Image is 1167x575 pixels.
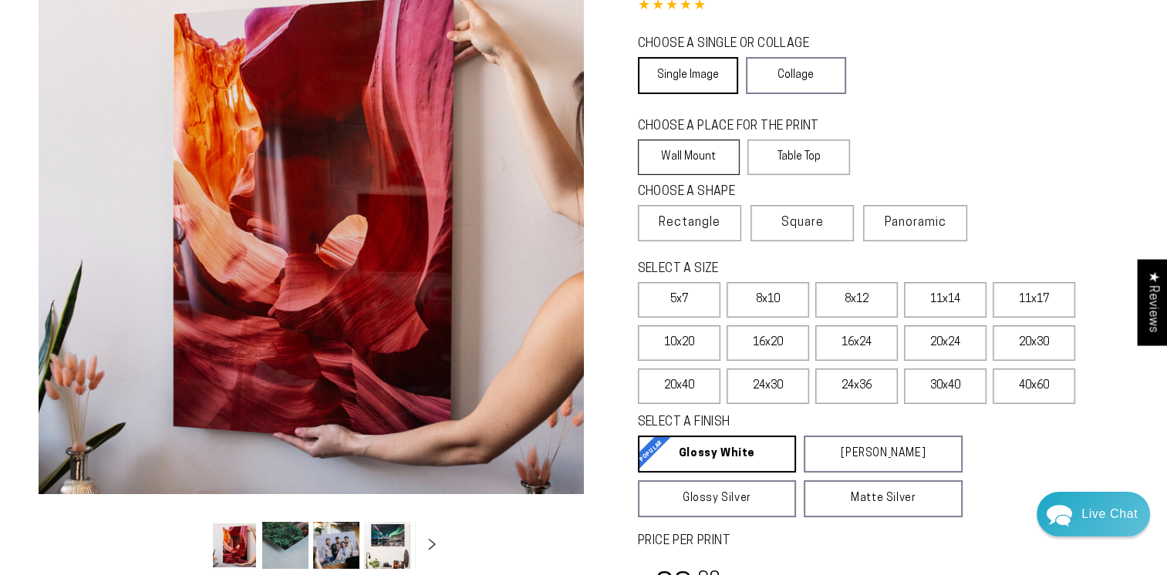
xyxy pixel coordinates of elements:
[638,435,797,472] a: Glossy White
[364,522,410,569] button: Load image 4 in gallery view
[638,35,832,53] legend: CHOOSE A SINGLE OR COLLAGE
[313,522,359,569] button: Load image 3 in gallery view
[804,435,963,472] a: [PERSON_NAME]
[993,282,1075,318] label: 11x17
[727,282,809,318] label: 8x10
[638,183,838,201] legend: CHOOSE A SHAPE
[815,368,898,404] label: 24x36
[815,282,898,318] label: 8x12
[746,57,846,94] a: Collage
[415,529,449,563] button: Slide right
[1081,492,1138,536] div: Contact Us Directly
[638,282,720,318] label: 5x7
[727,368,809,404] label: 24x30
[638,118,836,136] legend: CHOOSE A PLACE FOR THE PRINT
[659,214,720,232] span: Rectangle
[885,217,946,229] span: Panoramic
[638,533,1129,550] label: PRICE PER PRINT
[638,325,720,361] label: 10x20
[638,368,720,404] label: 20x40
[638,57,738,94] a: Single Image
[904,282,987,318] label: 11x14
[638,414,926,432] legend: SELECT A FINISH
[815,325,898,361] label: 16x24
[638,140,740,175] label: Wall Mount
[262,522,309,569] button: Load image 2 in gallery view
[993,368,1075,404] label: 40x60
[904,325,987,361] label: 20x24
[993,325,1075,361] label: 20x30
[781,214,824,232] span: Square
[1138,259,1167,345] div: Click to open Judge.me floating reviews tab
[638,480,797,517] a: Glossy Silver
[804,480,963,517] a: Matte Silver
[211,522,258,569] button: Load image 1 in gallery view
[747,140,850,175] label: Table Top
[638,261,926,278] legend: SELECT A SIZE
[904,368,987,404] label: 30x40
[1037,492,1150,536] div: Chat widget toggle
[173,529,207,563] button: Slide left
[727,325,809,361] label: 16x20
